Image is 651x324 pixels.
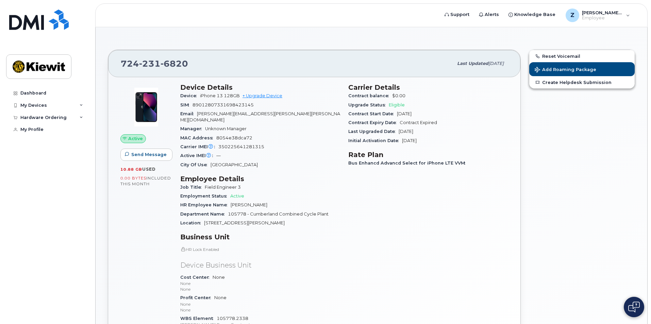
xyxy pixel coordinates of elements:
[205,185,241,190] span: Field Engineer 3
[142,167,156,172] span: used
[139,58,161,69] span: 231
[180,275,340,292] span: None
[211,162,258,167] span: [GEOGRAPHIC_DATA]
[457,61,488,66] span: Last updated
[348,102,389,107] span: Upgrade Status
[228,211,329,217] span: 105778 - Cumberland Combined Cycle Plant
[180,211,228,217] span: Department Name
[529,50,635,62] button: Reset Voicemail
[180,202,231,207] span: HR Employee Name
[120,149,172,161] button: Send Message
[128,135,143,142] span: Active
[180,153,216,158] span: Active IMEI
[348,151,508,159] h3: Rate Plan
[180,111,197,116] span: Email
[243,93,282,98] a: + Upgrade Device
[180,83,340,91] h3: Device Details
[180,280,340,286] p: None
[529,76,635,88] a: Create Helpdesk Submission
[180,111,340,122] span: [PERSON_NAME][EMAIL_ADDRESS][PERSON_NAME][PERSON_NAME][DOMAIN_NAME]
[348,120,400,125] span: Contract Expiry Date
[180,260,340,270] p: Device Business Unit
[399,129,413,134] span: [DATE]
[180,316,217,321] span: WBS Element
[216,135,252,140] span: 8054e38dca72
[120,176,146,181] span: 0.00 Bytes
[180,301,340,307] p: None
[402,138,417,143] span: [DATE]
[488,61,504,66] span: [DATE]
[628,302,640,312] img: Open chat
[180,185,205,190] span: Job Title
[180,162,211,167] span: City Of Use
[180,307,340,313] p: None
[180,246,340,252] p: HR Lock Enabled
[348,138,402,143] span: Initial Activation Date
[348,93,392,98] span: Contract balance
[348,129,399,134] span: Last Upgraded Date
[180,233,340,241] h3: Business Unit
[121,58,188,69] span: 724
[348,83,508,91] h3: Carrier Details
[200,93,240,98] span: iPhone 13 128GB
[180,102,193,107] span: SIM
[180,193,230,199] span: Employment Status
[180,275,213,280] span: Cost Center
[180,93,200,98] span: Device
[180,175,340,183] h3: Employee Details
[120,167,142,172] span: 10.88 GB
[400,120,437,125] span: Contract Expired
[205,126,247,131] span: Unknown Manager
[180,295,214,300] span: Profit Center
[180,135,216,140] span: MAC Address
[180,144,218,149] span: Carrier IMEI
[348,111,397,116] span: Contract Start Date
[180,295,340,313] span: None
[392,93,405,98] span: $0.00
[180,126,205,131] span: Manager
[204,220,285,225] span: [STREET_ADDRESS][PERSON_NAME]
[231,202,267,207] span: [PERSON_NAME]
[180,286,340,292] p: None
[535,67,596,73] span: Add Roaming Package
[397,111,412,116] span: [DATE]
[230,193,244,199] span: Active
[180,220,204,225] span: Location
[131,151,167,158] span: Send Message
[126,87,167,127] img: image20231002-3703462-1ig824h.jpeg
[216,153,221,158] span: —
[389,102,405,107] span: Eligible
[348,160,469,166] span: Bus Enhancd Advancd Select for iPhone LTE VVM
[529,62,635,76] button: Add Roaming Package
[161,58,188,69] span: 6820
[193,102,254,107] span: 89012807331698423145
[218,144,264,149] span: 350225641281315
